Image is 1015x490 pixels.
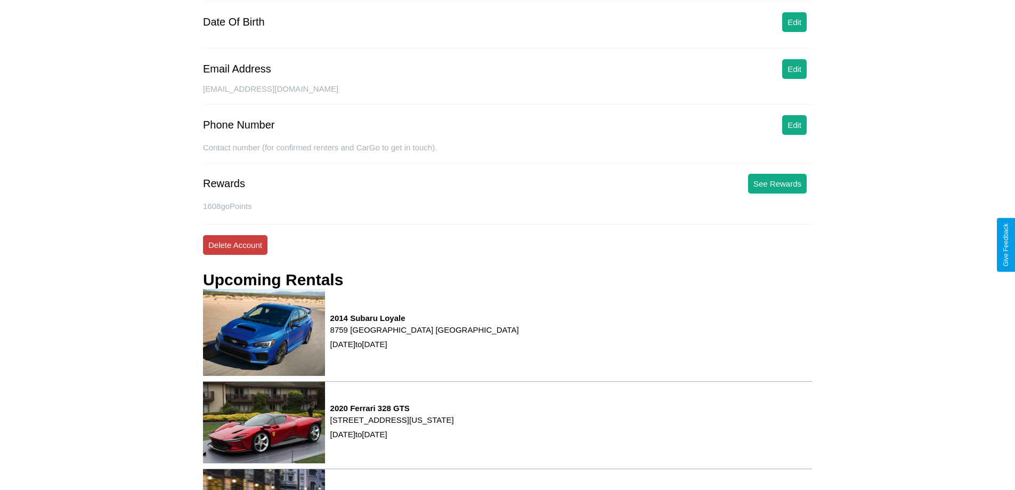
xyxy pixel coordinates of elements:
img: rental [203,382,325,463]
button: Edit [782,59,807,79]
div: Give Feedback [1002,223,1010,267]
div: Rewards [203,178,245,190]
div: Email Address [203,63,271,75]
h3: 2020 Ferrari 328 GTS [330,404,454,413]
p: 8759 [GEOGRAPHIC_DATA] [GEOGRAPHIC_DATA] [330,323,519,337]
div: [EMAIL_ADDRESS][DOMAIN_NAME] [203,84,812,105]
button: Delete Account [203,235,267,255]
img: rental [203,289,325,376]
div: Phone Number [203,119,275,131]
button: Edit [782,12,807,32]
div: Contact number (for confirmed renters and CarGo to get in touch). [203,143,812,163]
p: [DATE] to [DATE] [330,337,519,351]
div: Date Of Birth [203,16,265,28]
p: 1608 goPoints [203,199,812,213]
button: Edit [782,115,807,135]
h3: Upcoming Rentals [203,271,343,289]
p: [DATE] to [DATE] [330,427,454,441]
h3: 2014 Subaru Loyale [330,314,519,323]
p: [STREET_ADDRESS][US_STATE] [330,413,454,427]
button: See Rewards [748,174,807,194]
